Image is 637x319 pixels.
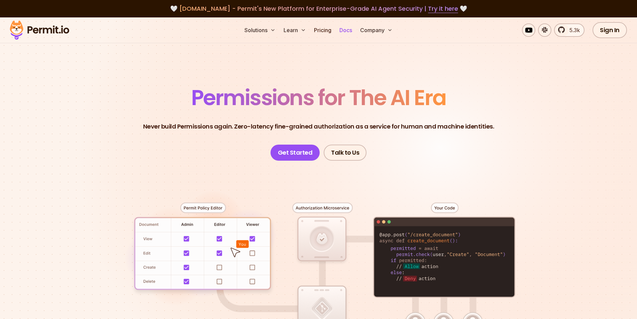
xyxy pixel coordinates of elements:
[271,145,320,161] a: Get Started
[281,23,309,37] button: Learn
[337,23,355,37] a: Docs
[242,23,278,37] button: Solutions
[7,19,72,42] img: Permit logo
[179,4,458,13] span: [DOMAIN_NAME] - Permit's New Platform for Enterprise-Grade AI Agent Security |
[143,122,494,131] p: Never build Permissions again. Zero-latency fine-grained authorization as a service for human and...
[593,22,627,38] a: Sign In
[554,23,585,37] a: 5.3k
[565,26,580,34] span: 5.3k
[16,4,621,13] div: 🤍 🤍
[428,4,458,13] a: Try it here
[324,145,366,161] a: Talk to Us
[311,23,334,37] a: Pricing
[357,23,395,37] button: Company
[191,83,446,112] span: Permissions for The AI Era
